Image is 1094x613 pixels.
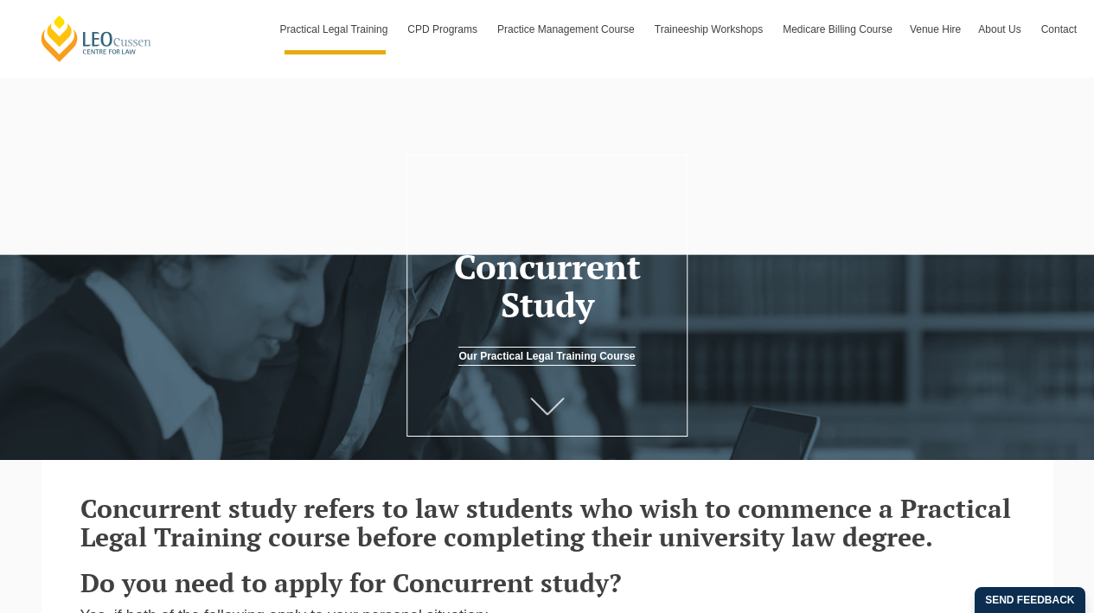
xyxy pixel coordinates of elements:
a: Practical Legal Training [272,4,400,54]
h3: Do you need to apply for Concurrent study? [80,569,1014,597]
a: CPD Programs [399,4,489,54]
a: [PERSON_NAME] Centre for Law [39,14,154,63]
h1: Concurrent Study [416,247,679,323]
a: Practice Management Course [489,4,646,54]
a: Traineeship Workshops [646,4,774,54]
a: About Us [969,4,1032,54]
iframe: LiveChat chat widget [978,497,1051,570]
strong: Concurrent study refers to law students who wish to commence a Practical Legal Training course be... [80,491,1011,554]
a: Venue Hire [901,4,969,54]
a: Contact [1033,4,1085,54]
a: Our Practical Legal Training Course [458,347,635,366]
a: Medicare Billing Course [774,4,901,54]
